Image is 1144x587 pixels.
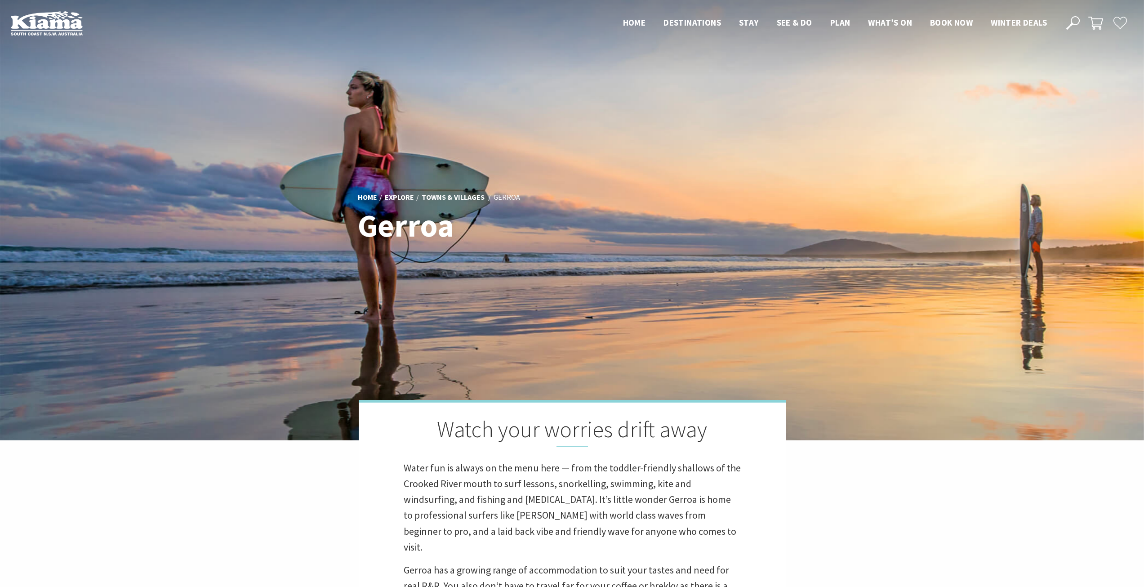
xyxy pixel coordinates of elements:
a: EXPLORE WINTER DEALS [988,552,1129,570]
div: Unlock exclusive winter offers [993,453,1093,535]
span: Stay [739,17,759,28]
span: Home [623,17,646,28]
a: Towns & Villages [422,193,485,202]
li: Gerroa [494,192,520,203]
p: Water fun is always on the menu here — from the toddler-friendly shallows of the Crooked River mo... [404,460,741,555]
span: What’s On [868,17,912,28]
span: Book now [930,17,973,28]
a: Explore [385,193,414,202]
h1: Gerroa [358,208,612,242]
span: Winter Deals [991,17,1047,28]
h2: Watch your worries drift away [404,416,741,447]
nav: Main Menu [614,16,1056,31]
div: EXPLORE WINTER DEALS [1010,552,1107,570]
span: See & Do [777,17,812,28]
span: Plan [830,17,850,28]
a: Home [358,193,377,202]
span: Destinations [663,17,721,28]
img: Kiama Logo [11,11,83,36]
